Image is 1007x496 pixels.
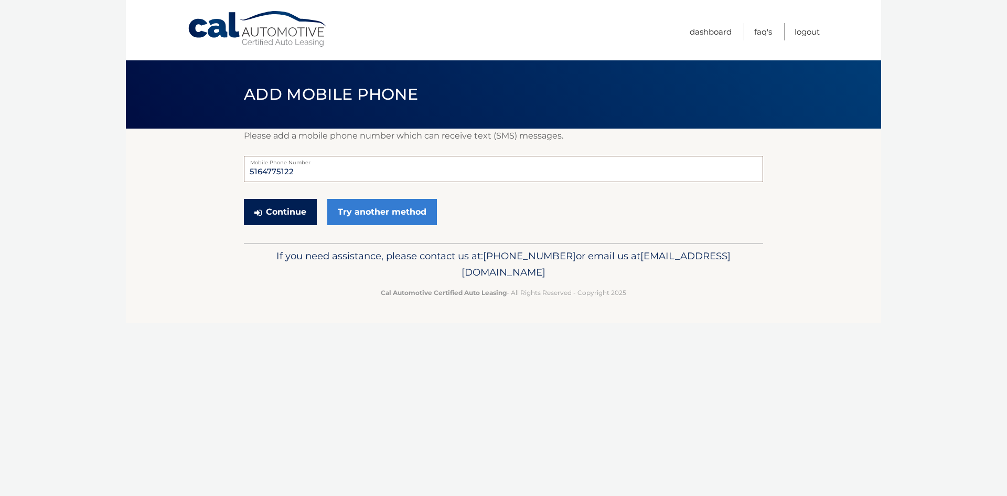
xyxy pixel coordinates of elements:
span: Add Mobile Phone [244,85,418,104]
strong: Cal Automotive Certified Auto Leasing [381,289,507,297]
p: Please add a mobile phone number which can receive text (SMS) messages. [244,129,763,143]
p: If you need assistance, please contact us at: or email us at [251,248,756,281]
label: Mobile Phone Number [244,156,763,164]
a: Try another method [327,199,437,225]
a: Logout [795,23,820,40]
a: FAQ's [754,23,772,40]
a: Dashboard [690,23,732,40]
a: Cal Automotive [187,10,329,48]
span: [PHONE_NUMBER] [483,250,576,262]
p: - All Rights Reserved - Copyright 2025 [251,287,756,298]
button: Continue [244,199,317,225]
input: Mobile Phone Number [244,156,763,182]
